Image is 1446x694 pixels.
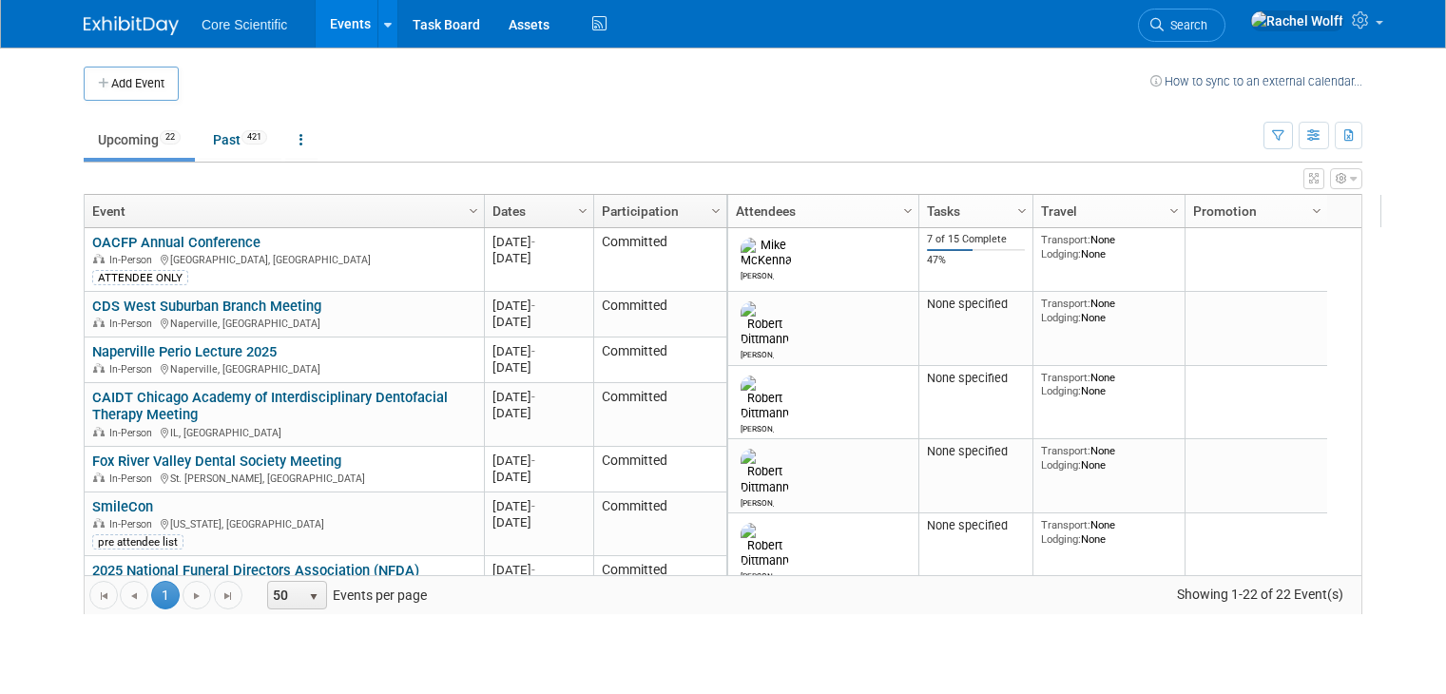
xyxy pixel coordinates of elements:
[1041,371,1090,384] span: Transport:
[593,383,726,447] td: Committed
[151,581,180,609] span: 1
[927,195,1020,227] a: Tasks
[736,195,906,227] a: Attendees
[109,363,158,376] span: In-Person
[531,390,535,404] span: -
[189,588,204,604] span: Go to the next page
[241,130,267,145] span: 421
[492,469,585,485] div: [DATE]
[708,203,723,219] span: Column Settings
[93,427,105,436] img: In-Person Event
[593,447,726,492] td: Committed
[92,360,475,376] div: Naperville, [GEOGRAPHIC_DATA]
[1250,10,1344,31] img: Rachel Wolff
[1160,581,1361,607] span: Showing 1-22 of 22 Event(s)
[1307,195,1328,223] a: Column Settings
[575,203,590,219] span: Column Settings
[1165,195,1186,223] a: Column Settings
[1041,518,1090,531] span: Transport:
[92,453,341,470] a: Fox River Valley Dental Society Meeting
[531,499,535,513] span: -
[84,122,195,158] a: Upcoming22
[531,299,535,313] span: -
[199,122,281,158] a: Past421
[92,389,448,424] a: CAIDT Chicago Academy of Interdisciplinary Dentofacial Therapy Meeting
[1193,195,1315,227] a: Promotion
[1041,371,1178,398] div: None None
[93,518,105,528] img: In-Person Event
[92,234,260,251] a: OACFP Annual Conference
[1041,444,1178,472] div: None None
[898,195,919,223] a: Column Settings
[741,523,789,569] img: Robert Dittmann
[492,514,585,530] div: [DATE]
[1166,203,1182,219] span: Column Settings
[109,518,158,530] span: In-Person
[1041,458,1081,472] span: Lodging:
[900,203,916,219] span: Column Settings
[92,424,475,440] div: IL, [GEOGRAPHIC_DATA]
[109,472,158,485] span: In-Person
[306,589,321,605] span: select
[1138,9,1225,42] a: Search
[492,250,585,266] div: [DATE]
[927,254,1026,267] div: 47%
[120,581,148,609] a: Go to the previous page
[1041,311,1081,324] span: Lodging:
[221,588,236,604] span: Go to the last page
[1041,233,1178,260] div: None None
[593,337,726,383] td: Committed
[93,472,105,482] img: In-Person Event
[741,495,774,508] div: Robert Dittmann
[1041,444,1090,457] span: Transport:
[92,534,183,549] div: pre attendee list
[464,195,485,223] a: Column Settings
[89,581,118,609] a: Go to the first page
[492,195,581,227] a: Dates
[927,297,1026,312] div: None specified
[741,347,774,359] div: Robert Dittmann
[183,581,211,609] a: Go to the next page
[109,427,158,439] span: In-Person
[927,444,1026,459] div: None specified
[92,562,419,597] a: 2025 National Funeral Directors Association (NFDA) International Convention & Expo
[202,17,287,32] span: Core Scientific
[1014,203,1030,219] span: Column Settings
[96,588,111,604] span: Go to the first page
[92,251,475,267] div: [GEOGRAPHIC_DATA], [GEOGRAPHIC_DATA]
[741,449,789,494] img: Robert Dittmann
[93,363,105,373] img: In-Person Event
[492,359,585,376] div: [DATE]
[1150,74,1362,88] a: How to sync to an external calendar...
[1041,297,1178,324] div: None None
[593,228,726,292] td: Committed
[466,203,481,219] span: Column Settings
[492,343,585,359] div: [DATE]
[492,314,585,330] div: [DATE]
[1012,195,1033,223] a: Column Settings
[492,453,585,469] div: [DATE]
[1164,18,1207,32] span: Search
[1041,247,1081,260] span: Lodging:
[92,470,475,486] div: St. [PERSON_NAME], [GEOGRAPHIC_DATA]
[573,195,594,223] a: Column Settings
[1041,384,1081,397] span: Lodging:
[741,268,774,280] div: Mike McKenna
[492,562,585,578] div: [DATE]
[93,318,105,327] img: In-Person Event
[92,270,188,285] div: ATTENDEE ONLY
[741,421,774,434] div: Robert Dittmann
[927,233,1026,246] div: 7 of 15 Complete
[927,371,1026,386] div: None specified
[492,234,585,250] div: [DATE]
[109,318,158,330] span: In-Person
[1041,518,1178,546] div: None None
[741,301,789,347] img: Robert Dittmann
[741,238,792,268] img: Mike McKenna
[1309,203,1324,219] span: Column Settings
[1041,297,1090,310] span: Transport:
[593,556,726,638] td: Committed
[706,195,727,223] a: Column Settings
[92,298,321,315] a: CDS West Suburban Branch Meeting
[602,195,714,227] a: Participation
